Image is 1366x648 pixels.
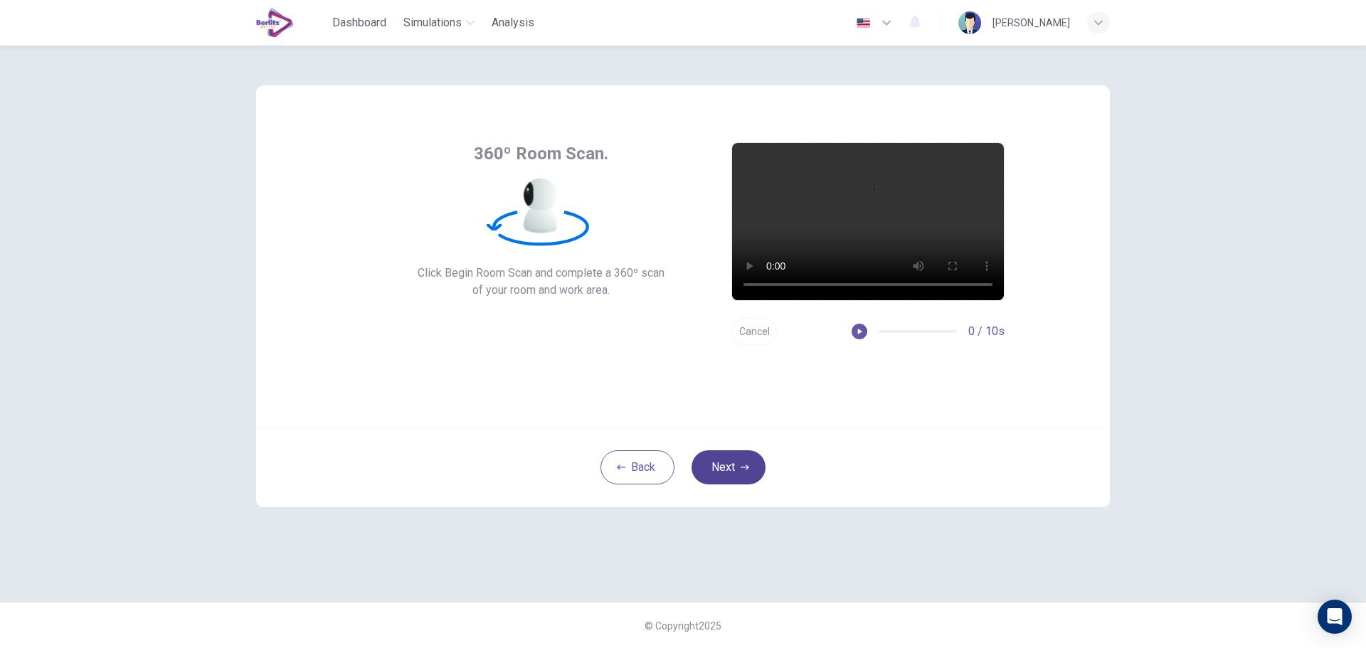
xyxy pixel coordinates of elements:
[958,11,981,34] img: Profile picture
[968,323,1005,340] span: 0 / 10s
[1318,600,1352,634] div: Open Intercom Messenger
[418,282,665,299] span: of your room and work area.
[332,14,386,31] span: Dashboard
[403,14,462,31] span: Simulations
[327,10,392,36] button: Dashboard
[645,620,721,632] span: © Copyright 2025
[492,14,534,31] span: Analysis
[854,18,872,28] img: en
[256,9,294,37] img: EduSynch logo
[731,318,777,346] button: Cancel
[992,14,1070,31] div: [PERSON_NAME]
[256,9,327,37] a: EduSynch logo
[692,450,766,484] button: Next
[418,265,665,282] span: Click Begin Room Scan and complete a 360º scan
[486,10,540,36] button: Analysis
[398,10,480,36] button: Simulations
[600,450,674,484] button: Back
[474,142,608,165] span: 360º Room Scan.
